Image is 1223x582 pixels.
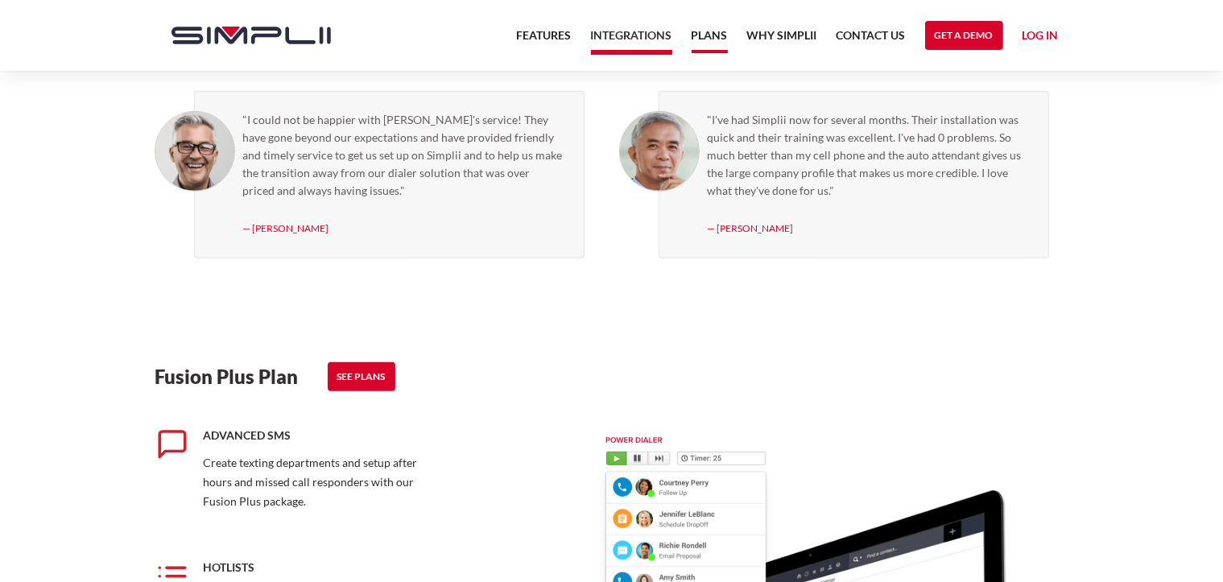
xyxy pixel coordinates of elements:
a: Integrations [591,26,672,55]
blockquote: "I've had Simplii now for several months. Their installation was quick and their training was exc... [708,111,1029,200]
h5: Hotlists [204,559,420,576]
h3: Fusion Plus Plan [155,365,299,389]
a: Plans [692,26,728,53]
a: Advanced SMSCreate texting departments and setup after hours and missed call responders with our ... [155,408,449,540]
a: Why Simplii [747,26,817,55]
p: Create texting departments and setup after hours and missed call responders with our Fusion Plus ... [204,453,420,511]
div: — [PERSON_NAME] [243,219,564,238]
a: Get a Demo [925,21,1003,50]
a: Features [517,26,572,55]
a: Contact US [837,26,906,55]
blockquote: "I could not be happier with [PERSON_NAME]'s service! They have gone beyond our expectations and ... [243,111,564,200]
a: See Plans [328,362,395,391]
div: — [PERSON_NAME] [708,219,1029,238]
img: Simplii [171,27,331,44]
a: Log in [1023,26,1059,50]
h5: Advanced SMS [204,427,420,444]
